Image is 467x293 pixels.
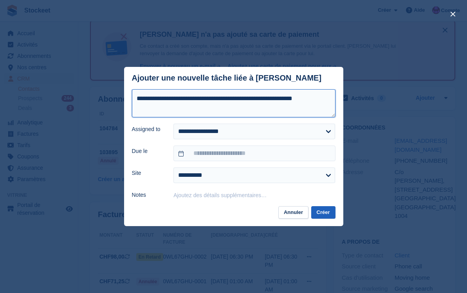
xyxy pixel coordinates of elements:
[132,147,164,155] label: Due le
[132,191,164,199] label: Notes
[132,74,322,83] div: Ajouter une nouvelle tâche liée à [PERSON_NAME]
[132,125,164,133] label: Assigned to
[278,206,308,219] button: Annuler
[132,169,164,177] label: Site
[311,206,335,219] button: Créer
[447,8,459,20] button: close
[173,192,267,198] button: Ajoutez des détails supplémentaires…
